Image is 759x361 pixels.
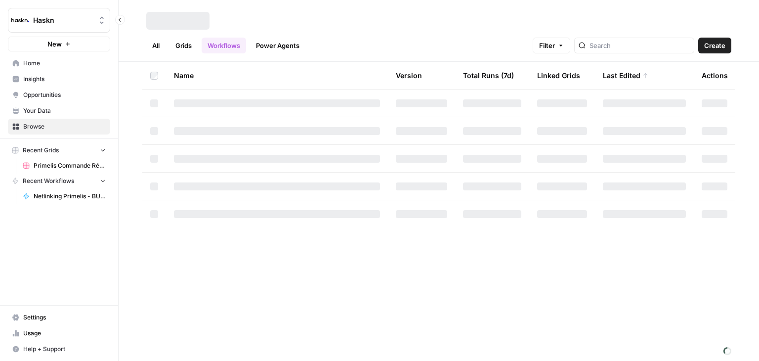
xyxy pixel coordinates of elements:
[202,38,246,53] a: Workflows
[23,177,74,185] span: Recent Workflows
[8,341,110,357] button: Help + Support
[590,41,690,50] input: Search
[463,62,514,89] div: Total Runs (7d)
[250,38,305,53] a: Power Agents
[33,15,93,25] span: Haskn
[18,188,110,204] a: Netlinking Primelis - BU FR
[146,38,166,53] a: All
[603,62,648,89] div: Last Edited
[34,192,106,201] span: Netlinking Primelis - BU FR
[11,11,29,29] img: Haskn Logo
[47,39,62,49] span: New
[23,75,106,84] span: Insights
[23,146,59,155] span: Recent Grids
[23,313,106,322] span: Settings
[18,158,110,174] a: Primelis Commande Rédaction Netlinking (2).csv
[8,310,110,325] a: Settings
[8,325,110,341] a: Usage
[8,119,110,135] a: Browse
[8,55,110,71] a: Home
[23,345,106,354] span: Help + Support
[8,174,110,188] button: Recent Workflows
[23,329,106,338] span: Usage
[8,103,110,119] a: Your Data
[169,38,198,53] a: Grids
[539,41,555,50] span: Filter
[23,59,106,68] span: Home
[8,87,110,103] a: Opportunities
[533,38,570,53] button: Filter
[8,143,110,158] button: Recent Grids
[23,90,106,99] span: Opportunities
[8,71,110,87] a: Insights
[396,62,422,89] div: Version
[34,161,106,170] span: Primelis Commande Rédaction Netlinking (2).csv
[8,8,110,33] button: Workspace: Haskn
[537,62,580,89] div: Linked Grids
[23,122,106,131] span: Browse
[702,62,728,89] div: Actions
[174,62,380,89] div: Name
[23,106,106,115] span: Your Data
[8,37,110,51] button: New
[698,38,731,53] button: Create
[704,41,725,50] span: Create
